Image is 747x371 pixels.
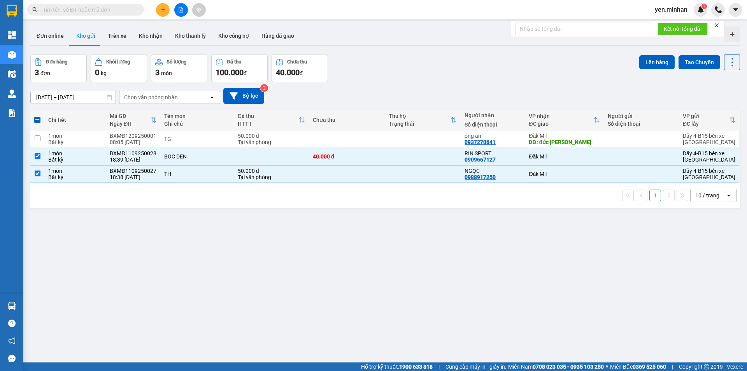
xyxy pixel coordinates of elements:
[164,121,230,127] div: Ghi chú
[48,139,102,145] div: Bất kỳ
[212,26,255,45] button: Kho công nợ
[31,91,116,104] input: Select a date range.
[683,121,729,127] div: ĐC lấy
[508,362,604,371] span: Miền Nam
[223,88,264,104] button: Bộ lọc
[704,364,709,369] span: copyright
[164,113,230,119] div: Tên món
[703,4,705,9] span: 1
[658,23,708,35] button: Kết nối tổng đài
[178,7,184,12] span: file-add
[30,26,70,45] button: Đơn online
[7,5,17,17] img: logo-vxr
[101,70,107,76] span: kg
[196,7,202,12] span: aim
[46,59,67,65] div: Đơn hàng
[515,23,651,35] input: Nhập số tổng đài
[160,7,166,12] span: plus
[260,84,268,92] sup: 2
[35,68,39,77] span: 3
[8,31,16,39] img: dashboard-icon
[529,153,600,160] div: Đăk Mil
[683,168,735,180] div: Dãy 4-B15 bến xe [GEOGRAPHIC_DATA]
[110,113,150,119] div: Mã GD
[174,3,188,17] button: file-add
[701,4,707,9] sup: 1
[8,355,16,362] span: message
[32,7,38,12] span: search
[40,70,50,76] span: đơn
[48,150,102,156] div: 1 món
[164,136,230,142] div: TG
[48,174,102,180] div: Bất kỳ
[48,117,102,123] div: Chi tiết
[95,68,99,77] span: 0
[238,174,305,180] div: Tại văn phòng
[679,110,739,130] th: Toggle SortBy
[465,121,521,128] div: Số điện thoại
[110,168,156,174] div: BXMĐ1109250027
[110,139,156,145] div: 08:05 [DATE]
[209,94,215,100] svg: open
[683,150,735,163] div: Dãy 4-B15 bến xe [GEOGRAPHIC_DATA]
[300,70,303,76] span: đ
[445,362,506,371] span: Cung cấp máy in - giấy in:
[438,362,440,371] span: |
[227,59,241,65] div: Đã thu
[161,70,172,76] span: món
[238,133,305,139] div: 50.000 đ
[649,190,661,201] button: 1
[255,26,300,45] button: Hàng đã giao
[8,320,16,327] span: question-circle
[238,113,299,119] div: Đã thu
[48,168,102,174] div: 1 món
[715,6,722,13] img: phone-icon
[43,5,135,14] input: Tìm tên, số ĐT hoặc mã đơn
[124,93,178,101] div: Chọn văn phòng nhận
[649,5,694,14] span: yen.minhan
[608,121,675,127] div: Số điện thoại
[110,156,156,163] div: 18:39 [DATE]
[110,121,150,127] div: Ngày ĐH
[106,59,130,65] div: Khối lượng
[465,112,521,118] div: Người nhận
[30,54,87,82] button: Đơn hàng3đơn
[465,150,521,156] div: RIN SPORT
[164,153,230,160] div: BOC DEN
[529,133,600,139] div: Đăk Mil
[110,133,156,139] div: BXMĐ1209250001
[238,168,305,174] div: 50.000 đ
[695,192,719,199] div: 10 / trang
[529,171,600,177] div: Đăk Mil
[8,109,16,117] img: solution-icon
[211,54,268,82] button: Đã thu100.000đ
[465,168,521,174] div: NGỌC
[533,364,604,370] strong: 0708 023 035 - 0935 103 250
[639,55,675,69] button: Lên hàng
[8,51,16,59] img: warehouse-icon
[724,26,740,42] div: Tạo kho hàng mới
[313,153,381,160] div: 40.000 đ
[151,54,207,82] button: Số lượng3món
[683,113,729,119] div: VP gửi
[313,117,381,123] div: Chưa thu
[48,156,102,163] div: Bất kỳ
[529,113,593,119] div: VP nhận
[106,110,160,130] th: Toggle SortBy
[244,70,247,76] span: đ
[110,150,156,156] div: BXMĐ1109250028
[238,121,299,127] div: HTTT
[156,3,170,17] button: plus
[465,139,496,145] div: 0937270641
[389,121,451,127] div: Trạng thái
[238,139,305,145] div: Tại văn phòng
[683,133,735,145] div: Dãy 4-B15 bến xe [GEOGRAPHIC_DATA]
[8,302,16,310] img: warehouse-icon
[192,3,206,17] button: aim
[664,25,701,33] span: Kết nối tổng đài
[70,26,102,45] button: Kho gửi
[633,364,666,370] strong: 0369 525 060
[732,6,739,13] span: caret-down
[608,113,675,119] div: Người gửi
[276,68,300,77] span: 40.000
